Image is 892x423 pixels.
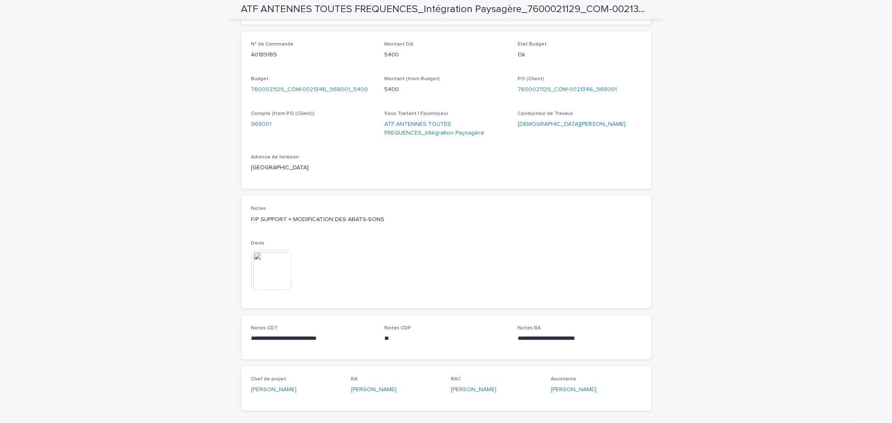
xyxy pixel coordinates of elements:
a: [PERSON_NAME] [551,385,597,394]
span: Notes CDT [251,326,278,331]
span: Devis [251,241,265,246]
h2: ATF ANTENNES TOUTES FREQUENCES_Intégration Paysagère_7600021129_COM-0021346_968001_5400_5400 [241,3,648,15]
a: 7600021129_COM-0021346_968001_5400 [251,85,368,94]
span: Adresse de livraison [251,155,299,160]
span: Assistante [551,377,577,382]
p: F/P SUPPORT + MODIFICATION DES ABATS-SONS [251,215,641,224]
span: PO (Client) [518,76,544,82]
span: N° de Commande [251,42,294,47]
span: Etat Budget [518,42,547,47]
p: A0189189 [251,51,375,59]
a: 7600021129_COM-0021346_968001 [518,85,617,94]
span: RAC [451,377,461,382]
span: RA [351,377,358,382]
a: [DEMOGRAPHIC_DATA][PERSON_NAME] [518,120,626,129]
span: Notes [251,206,266,211]
span: Compte (from PO (Client)) [251,111,315,116]
p: [GEOGRAPHIC_DATA] [251,163,375,172]
span: Notes CDP [384,326,411,331]
p: 5400 [384,85,508,94]
a: 968001 [251,120,272,129]
span: Conducteur de Travaux [518,111,573,116]
span: Budget [251,76,269,82]
a: ATF ANTENNES TOUTES FREQUENCES_Intégration Paysagère [384,120,508,138]
p: 5400 [384,51,508,59]
a: [PERSON_NAME] [451,385,497,394]
span: Montant (from Budget) [384,76,440,82]
a: [PERSON_NAME] [351,385,397,394]
p: Ok [518,51,641,59]
span: Sous Traitant | Fournisseur [384,111,448,116]
a: [PERSON_NAME] [251,385,297,394]
span: Chef de projet [251,377,286,382]
span: Montant DA [384,42,413,47]
span: Notes RA [518,326,541,331]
